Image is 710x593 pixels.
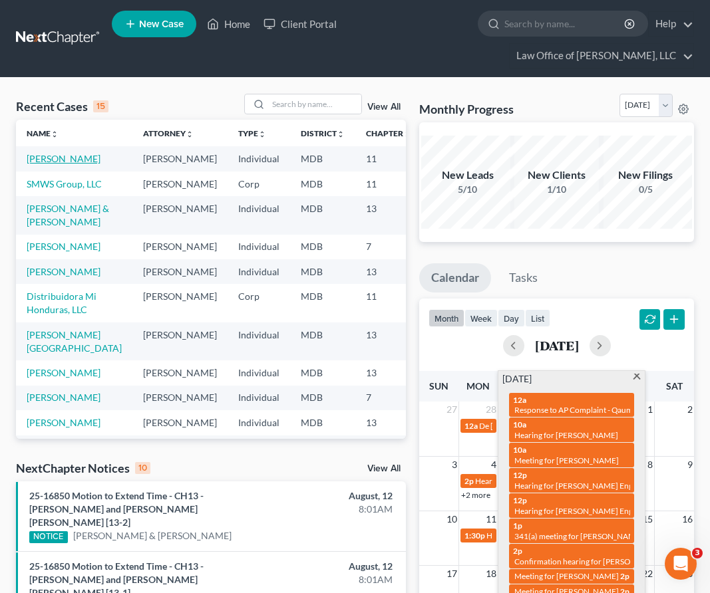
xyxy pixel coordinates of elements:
span: 2p [620,571,629,581]
a: +2 more [461,490,490,500]
a: Tasks [497,263,550,293]
div: NextChapter Notices [16,460,150,476]
div: 5/10 [421,183,514,196]
span: 10 [445,511,458,527]
td: 13 [355,435,422,460]
button: list [525,309,550,327]
td: [PERSON_NAME] [132,196,228,234]
td: [PERSON_NAME] [132,410,228,435]
a: Typeunfold_more [238,128,266,138]
a: [PERSON_NAME] [27,367,100,378]
td: Individual [228,410,290,435]
td: MDB [290,235,355,259]
td: MDB [290,146,355,171]
div: August, 12 [280,560,393,573]
a: Home [200,12,257,36]
div: 1/10 [510,183,604,196]
i: unfold_more [258,130,266,138]
span: 28 [484,402,498,417]
td: MDB [290,172,355,196]
a: [PERSON_NAME] [27,392,100,403]
button: week [464,309,498,327]
a: [PERSON_NAME] & [PERSON_NAME] [27,203,109,227]
a: Districtunfold_more [301,128,345,138]
td: MDB [290,410,355,435]
span: 22 [641,566,654,582]
div: 8:01AM [280,573,393,586]
a: Help [649,12,693,36]
td: Individual [228,322,290,360]
a: Chapterunfold_more [366,128,411,138]
a: [PERSON_NAME] [27,241,100,252]
a: [PERSON_NAME][GEOGRAPHIC_DATA] [27,329,122,354]
span: [DATE] [502,372,532,386]
td: Individual [228,235,290,259]
span: 2p [464,476,474,486]
h2: [DATE] [535,338,579,352]
span: 12p [513,495,527,505]
span: Confirmation hearing for [PERSON_NAME] [514,556,665,566]
iframe: Intercom live chat [665,548,697,580]
td: [PERSON_NAME] [132,284,228,322]
td: MDB [290,360,355,385]
span: 10a [513,419,526,429]
h3: Monthly Progress [419,101,514,117]
td: 13 [355,322,422,360]
span: 9 [686,457,694,473]
span: Hearing for [PERSON_NAME] [514,430,618,440]
span: New Case [139,19,184,29]
td: Individual [228,386,290,410]
span: 18 [484,566,498,582]
a: 25-16850 Motion to Extend Time - CH13 - [PERSON_NAME] and [PERSON_NAME] [PERSON_NAME] [13-2] [29,490,204,528]
td: [PERSON_NAME] [132,172,228,196]
td: Individual [228,435,290,460]
a: [PERSON_NAME] [27,266,100,277]
input: Search by name... [504,11,626,36]
td: 7 [355,235,422,259]
td: [PERSON_NAME] [132,235,228,259]
span: Response to AP Complaint - Qaum [514,405,633,415]
span: 341(a) meeting for [PERSON_NAME] [514,531,643,541]
td: [PERSON_NAME] [132,360,228,385]
span: Sun [429,380,448,392]
span: 10a [513,445,526,455]
span: Sat [666,380,683,392]
span: 12p [513,470,527,480]
td: [PERSON_NAME] [132,146,228,171]
div: 0/5 [599,183,692,196]
span: Meeting for [PERSON_NAME] [514,455,619,465]
td: MDB [290,284,355,322]
span: Meeting for [PERSON_NAME] [514,571,619,581]
span: Hearing for [PERSON_NAME] [475,476,579,486]
td: 11 [355,284,422,322]
a: Client Portal [257,12,343,36]
a: SMWS Group, LLC [27,178,102,189]
span: 16 [681,511,694,527]
td: Corp [228,284,290,322]
span: 27 [445,402,458,417]
td: 11 [355,146,422,171]
td: [PERSON_NAME] [132,435,228,460]
i: unfold_more [403,130,411,138]
td: [PERSON_NAME] [132,322,228,360]
div: 10 [135,462,150,474]
div: August, 12 [280,489,393,503]
td: Individual [228,196,290,234]
span: 2p [513,546,522,556]
span: 11 [484,511,498,527]
td: MDB [290,259,355,284]
td: MDB [290,435,355,460]
span: 1:30p [464,531,485,540]
span: 1 [646,402,654,417]
i: unfold_more [337,130,345,138]
a: Attorneyunfold_more [143,128,194,138]
span: 3 [692,548,703,558]
td: MDB [290,322,355,360]
a: Calendar [419,263,491,293]
div: NOTICE [29,531,68,543]
input: Search by name... [268,94,361,114]
i: unfold_more [186,130,194,138]
span: Hearing for [PERSON_NAME] [486,531,590,540]
span: 12a [513,395,526,405]
td: [PERSON_NAME] [132,386,228,410]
